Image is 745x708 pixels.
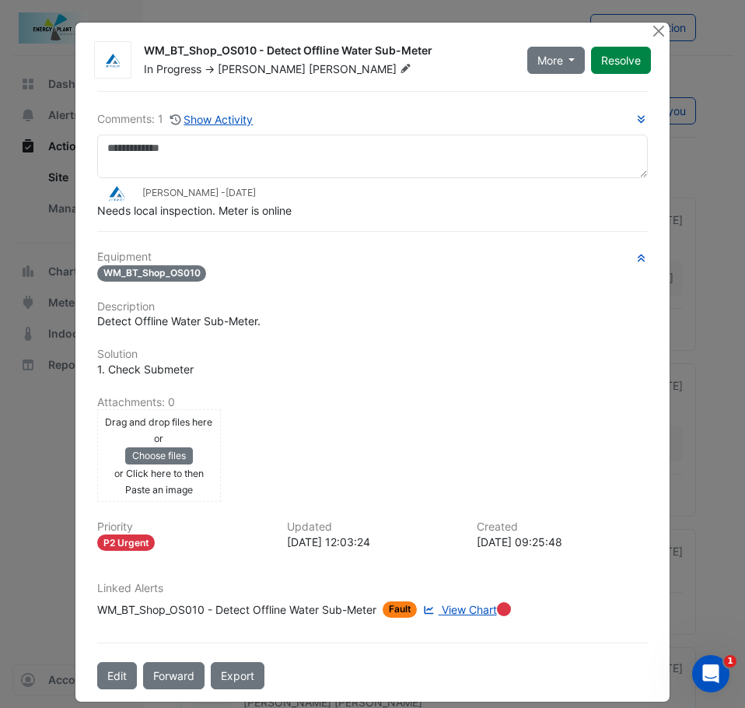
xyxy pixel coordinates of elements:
[142,186,256,200] small: [PERSON_NAME] -
[724,655,736,668] span: 1
[591,47,651,74] button: Resolve
[170,110,254,128] button: Show Activity
[97,300,648,314] h6: Description
[477,534,648,550] div: [DATE] 09:25:48
[97,348,648,361] h6: Solution
[105,416,212,444] small: Drag and drop files here or
[97,204,292,217] span: Needs local inspection. Meter is online
[144,43,509,61] div: WM_BT_Shop_OS010 - Detect Offline Water Sub-Meter
[477,520,648,534] h6: Created
[420,601,496,618] a: View Chart
[97,396,648,409] h6: Attachments: 0
[218,62,306,75] span: [PERSON_NAME]
[287,534,458,550] div: [DATE] 12:03:24
[125,447,193,464] button: Choose files
[309,61,414,77] span: [PERSON_NAME]
[205,62,215,75] span: ->
[97,314,261,328] span: Detect Offline Water Sub-Meter.
[211,662,264,689] a: Export
[95,53,131,68] img: Airmaster Australia
[97,520,268,534] h6: Priority
[442,603,497,616] span: View Chart
[97,363,194,376] span: 1. Check Submeter
[97,185,136,202] img: Airmaster Australia
[287,520,458,534] h6: Updated
[97,265,207,282] span: WM_BT_Shop_OS010
[97,582,648,595] h6: Linked Alerts
[383,601,418,618] span: Fault
[527,47,586,74] button: More
[97,110,254,128] div: Comments: 1
[497,602,511,616] div: Tooltip anchor
[537,52,563,68] span: More
[226,187,256,198] span: 2025-09-01 12:03:24
[114,468,204,496] small: or Click here to then Paste an image
[143,662,205,689] button: Forward
[692,655,729,692] iframe: Intercom live chat
[97,601,376,618] div: WM_BT_Shop_OS010 - Detect Offline Water Sub-Meter
[97,662,137,689] button: Edit
[97,251,648,264] h6: Equipment
[97,535,156,551] div: P2 Urgent
[650,23,666,39] button: Close
[144,62,201,75] span: In Progress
